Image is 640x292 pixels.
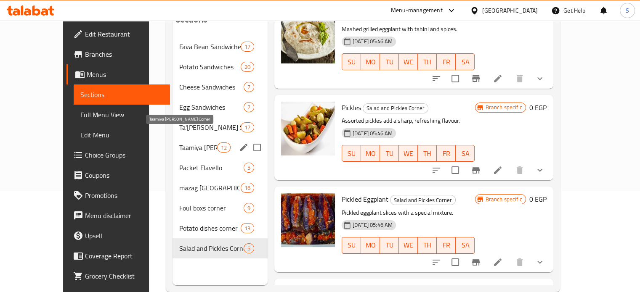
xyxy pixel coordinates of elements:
span: [DATE] 05:46 AM [349,129,396,137]
span: 13 [241,224,254,232]
div: Packet Flavello5 [173,158,268,178]
span: 9 [244,204,254,212]
div: Fava Bean Sandwiches17 [173,37,268,57]
svg: Show Choices [535,74,545,84]
h6: 0 EGP [529,10,547,21]
svg: Show Choices [535,257,545,267]
button: TH [418,145,437,162]
span: 7 [244,103,254,111]
button: delete [510,160,530,180]
button: delete [510,252,530,272]
button: SA [456,53,475,70]
h6: 0 EGP [529,193,547,205]
button: MO [361,237,380,254]
span: SA [459,56,471,68]
span: WE [402,147,414,160]
button: sort-choices [426,68,446,89]
span: Potato dishes corner [179,223,241,233]
span: MO [364,239,377,251]
span: MO [364,147,377,160]
span: Branch specific [482,195,526,203]
p: Mashed grilled eggplant with tahini and spices. [342,24,475,34]
div: mazag Sandwich Corner [179,183,241,193]
div: Salad and Pickles Corner [390,195,456,205]
span: MO [364,56,377,68]
span: Promotions [85,190,163,200]
div: Cheese Sandwiches [179,82,244,92]
p: Assorted pickles add a sharp, refreshing flavour. [342,116,475,126]
a: Full Menu View [74,105,170,125]
button: show more [530,160,550,180]
span: Menus [87,69,163,79]
button: WE [399,53,418,70]
a: Menu disclaimer [66,205,170,226]
span: Edit Restaurant [85,29,163,39]
div: Salad and Pickles Corner [363,103,428,113]
div: Packet Flavello [179,163,244,173]
span: 20 [241,63,254,71]
span: Select to update [446,70,464,87]
span: S [626,6,629,15]
span: 17 [241,43,254,51]
div: items [244,203,254,213]
span: Full Menu View [80,110,163,120]
span: Ta'[PERSON_NAME] Sandwiches [179,122,241,132]
span: FR [440,239,452,251]
button: SU [342,145,361,162]
div: Salad and Pickles Corner5 [173,238,268,258]
button: WE [399,237,418,254]
span: Coupons [85,170,163,180]
button: Branch-specific-item [466,68,486,89]
div: Potato Sandwiches20 [173,57,268,77]
span: Potato Sandwiches [179,62,241,72]
span: SU [345,147,358,160]
span: 5 [244,245,254,253]
div: Ta'ameya Sandwiches [179,122,241,132]
span: 12 [218,144,230,152]
button: TU [380,145,399,162]
svg: Show Choices [535,165,545,175]
nav: Menu sections [173,33,268,262]
a: Sections [74,84,170,105]
button: TU [380,53,399,70]
div: items [217,142,231,153]
img: Pickles [281,102,335,155]
button: show more [530,68,550,89]
span: [DATE] 05:46 AM [349,37,396,45]
button: SA [456,145,475,162]
button: FR [437,237,456,254]
div: items [244,163,254,173]
div: items [244,82,254,92]
button: WE [399,145,418,162]
a: Grocery Checklist [66,266,170,286]
div: Salad and Pickles Corner [179,243,244,253]
div: mazag [GEOGRAPHIC_DATA]16 [173,178,268,198]
span: Pickled Eggplant [342,193,388,205]
span: Egg Sandwiches [179,102,244,112]
span: 7 [244,83,254,91]
img: Baba Ghannoug [281,10,335,63]
div: Foul boxs corner [179,203,244,213]
button: MO [361,145,380,162]
span: Fava Bean Sandwiches [179,42,241,52]
span: Select to update [446,253,464,271]
span: [DATE] 05:46 AM [349,221,396,229]
h6: 0 EGP [529,102,547,113]
span: SA [459,147,471,160]
button: edit [237,141,250,154]
img: Pickled Eggplant [281,193,335,247]
button: SU [342,237,361,254]
a: Choice Groups [66,145,170,165]
span: Edit Menu [80,130,163,140]
span: SU [345,56,358,68]
a: Edit menu item [493,165,503,175]
a: Coupons [66,165,170,185]
h2: Menu sections [176,0,215,26]
button: FR [437,145,456,162]
div: Menu-management [391,5,443,16]
span: Grocery Checklist [85,271,163,281]
button: TU [380,237,399,254]
span: TU [383,239,396,251]
div: items [241,62,254,72]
